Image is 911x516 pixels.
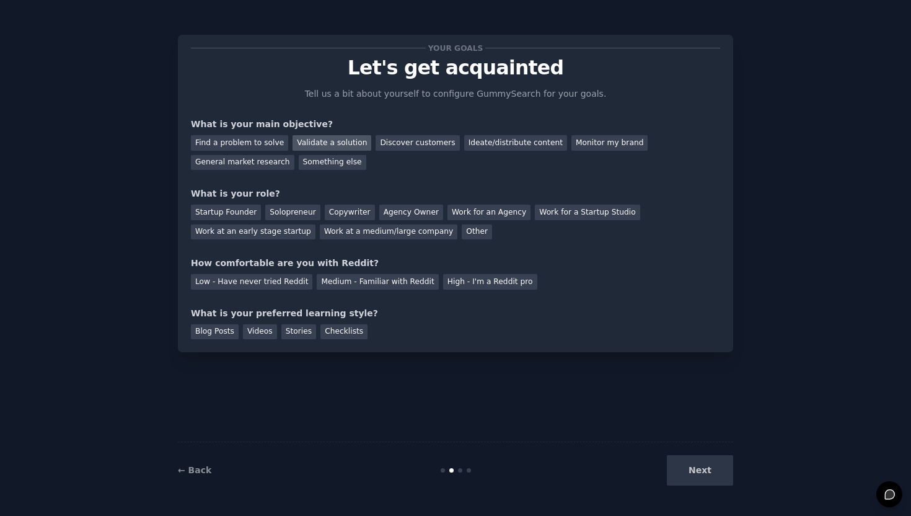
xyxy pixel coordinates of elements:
div: Work at a medium/large company [320,225,457,240]
div: Validate a solution [293,135,371,151]
div: Low - Have never tried Reddit [191,274,312,290]
div: Work for an Agency [447,205,530,220]
div: Work for a Startup Studio [535,205,640,220]
div: Something else [299,155,366,171]
div: General market research [191,155,294,171]
div: Videos [243,324,277,340]
div: What is your preferred learning style? [191,307,720,320]
div: How comfortable are you with Reddit? [191,257,720,270]
div: Blog Posts [191,324,239,340]
p: Tell us a bit about yourself to configure GummySearch for your goals. [299,87,612,100]
span: Your goals [426,42,485,55]
div: Agency Owner [379,205,443,220]
p: Let's get acquainted [191,57,720,79]
div: What is your main objective? [191,118,720,131]
div: Startup Founder [191,205,261,220]
div: Medium - Familiar with Reddit [317,274,438,290]
div: Stories [281,324,316,340]
div: Copywriter [325,205,375,220]
div: High - I'm a Reddit pro [443,274,537,290]
div: Discover customers [376,135,459,151]
div: Ideate/distribute content [464,135,567,151]
a: ← Back [178,465,211,475]
div: Find a problem to solve [191,135,288,151]
div: Solopreneur [265,205,320,220]
div: Work at an early stage startup [191,225,315,240]
div: Other [462,225,492,240]
div: Monitor my brand [571,135,648,151]
div: Checklists [320,324,367,340]
div: What is your role? [191,187,720,200]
